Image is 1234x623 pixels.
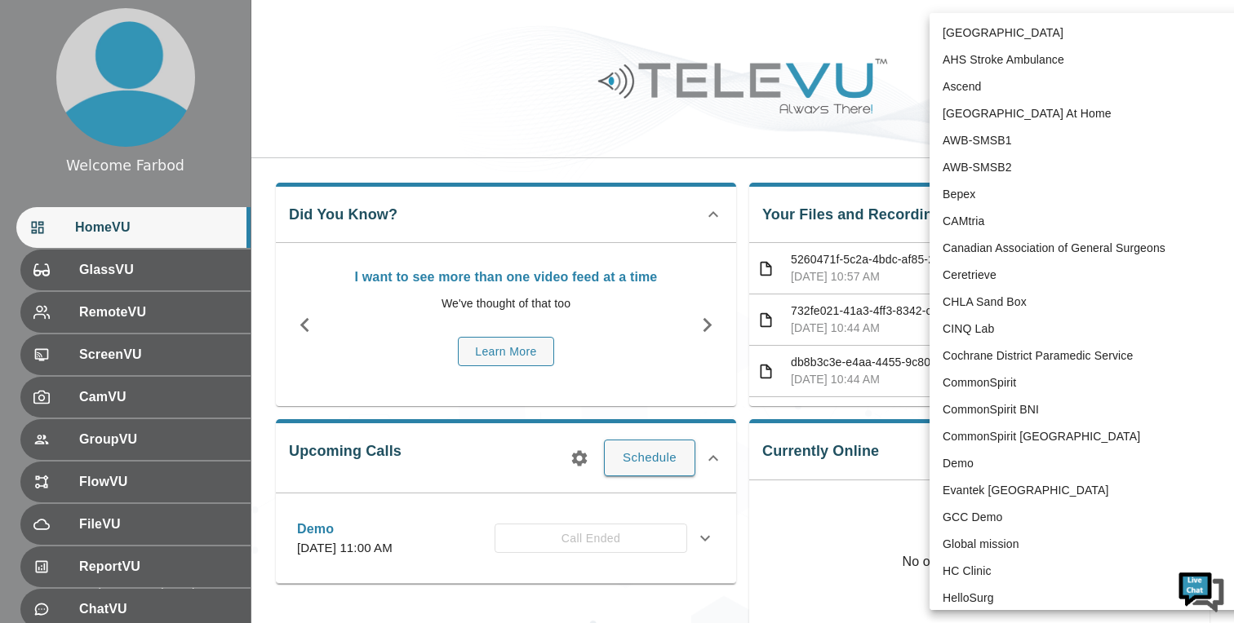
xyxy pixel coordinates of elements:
img: Chat Widget [1177,566,1226,615]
